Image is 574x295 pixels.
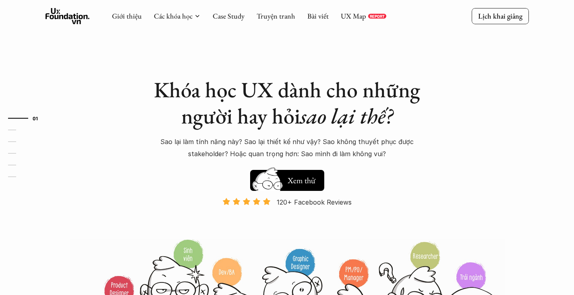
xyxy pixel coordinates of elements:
a: 01 [8,113,46,123]
a: UX Map [341,11,366,21]
strong: 01 [33,115,38,121]
a: 120+ Facebook Reviews [216,197,359,238]
a: Xem thử [250,166,324,191]
a: Các khóa học [154,11,193,21]
p: Lịch khai giảng [478,11,522,21]
h5: Xem thử [286,175,316,186]
a: Truyện tranh [257,11,295,21]
p: Sao lại làm tính năng này? Sao lại thiết kế như vậy? Sao không thuyết phục được stakeholder? Hoặc... [146,136,428,160]
a: Giới thiệu [112,11,142,21]
em: sao lại thế? [300,102,393,130]
a: Bài viết [307,11,329,21]
p: 120+ Facebook Reviews [277,196,352,208]
a: Case Study [213,11,245,21]
p: REPORT [370,14,385,19]
h1: Khóa học UX dành cho những người hay hỏi [146,77,428,129]
a: Lịch khai giảng [472,8,529,24]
